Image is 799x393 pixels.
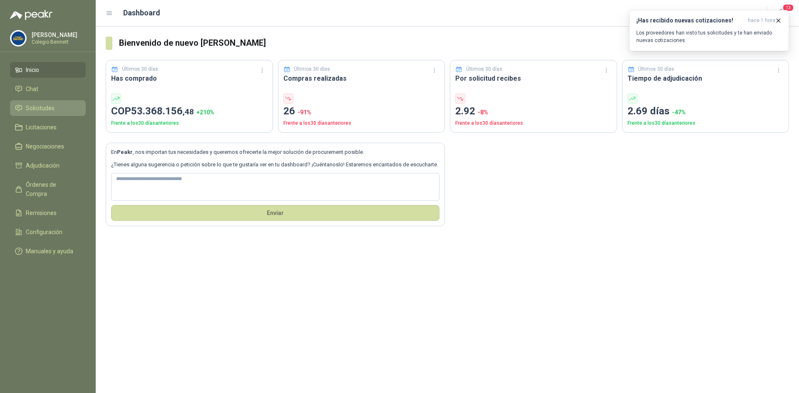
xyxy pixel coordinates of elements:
p: Últimos 30 días [294,65,330,73]
span: ,48 [183,107,194,116]
button: ¡Has recibido nuevas cotizaciones!hace 1 hora Los proveedores han visto tus solicitudes y te han ... [629,10,789,51]
span: Adjudicación [26,161,60,170]
span: Chat [26,84,38,94]
h1: Dashboard [123,7,160,19]
h3: ¡Has recibido nuevas cotizaciones! [636,17,744,24]
h3: Tiempo de adjudicación [628,73,784,84]
p: En , nos importan tus necesidades y queremos ofrecerte la mejor solución de procurement posible. [111,148,439,156]
span: -47 % [672,109,686,116]
span: Negociaciones [26,142,64,151]
a: Manuales y ayuda [10,243,86,259]
a: Chat [10,81,86,97]
p: Frente a los 30 días anteriores [283,119,440,127]
span: Manuales y ayuda [26,247,73,256]
a: Configuración [10,224,86,240]
h3: Bienvenido de nuevo [PERSON_NAME] [119,37,789,49]
p: 2.69 días [628,104,784,119]
span: 53.368.156 [131,105,194,117]
h3: Has comprado [111,73,268,84]
a: Órdenes de Compra [10,177,86,202]
a: Licitaciones [10,119,86,135]
button: 13 [774,6,789,21]
p: ¿Tienes alguna sugerencia o petición sobre lo que te gustaría ver en tu dashboard? ¡Cuéntanoslo! ... [111,161,439,169]
span: Solicitudes [26,104,55,113]
p: 2.92 [455,104,612,119]
b: Peakr [117,149,133,155]
span: Configuración [26,227,62,237]
span: -91 % [298,109,311,116]
h3: Por solicitud recibes [455,73,612,84]
span: Licitaciones [26,123,57,132]
p: Últimos 30 días [466,65,502,73]
p: COP [111,104,268,119]
a: Solicitudes [10,100,86,116]
span: -8 % [478,109,488,116]
span: Órdenes de Compra [26,180,78,198]
p: 26 [283,104,440,119]
h3: Compras realizadas [283,73,440,84]
span: hace 1 hora [748,17,775,24]
img: Company Logo [10,30,26,46]
a: Negociaciones [10,138,86,154]
p: Últimos 30 días [122,65,158,73]
a: Remisiones [10,205,86,221]
a: Inicio [10,62,86,78]
span: Inicio [26,65,39,74]
p: Frente a los 30 días anteriores [111,119,268,127]
span: 13 [782,4,794,12]
span: + 210 % [196,109,214,116]
p: Colegio Bennett [32,40,84,44]
span: Remisiones [26,208,57,218]
a: Adjudicación [10,158,86,173]
button: Envíar [111,205,439,221]
p: Frente a los 30 días anteriores [455,119,612,127]
p: Últimos 30 días [638,65,674,73]
p: Frente a los 30 días anteriores [628,119,784,127]
img: Logo peakr [10,10,52,20]
p: [PERSON_NAME] [32,32,84,38]
p: Los proveedores han visto tus solicitudes y te han enviado nuevas cotizaciones. [636,29,782,44]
